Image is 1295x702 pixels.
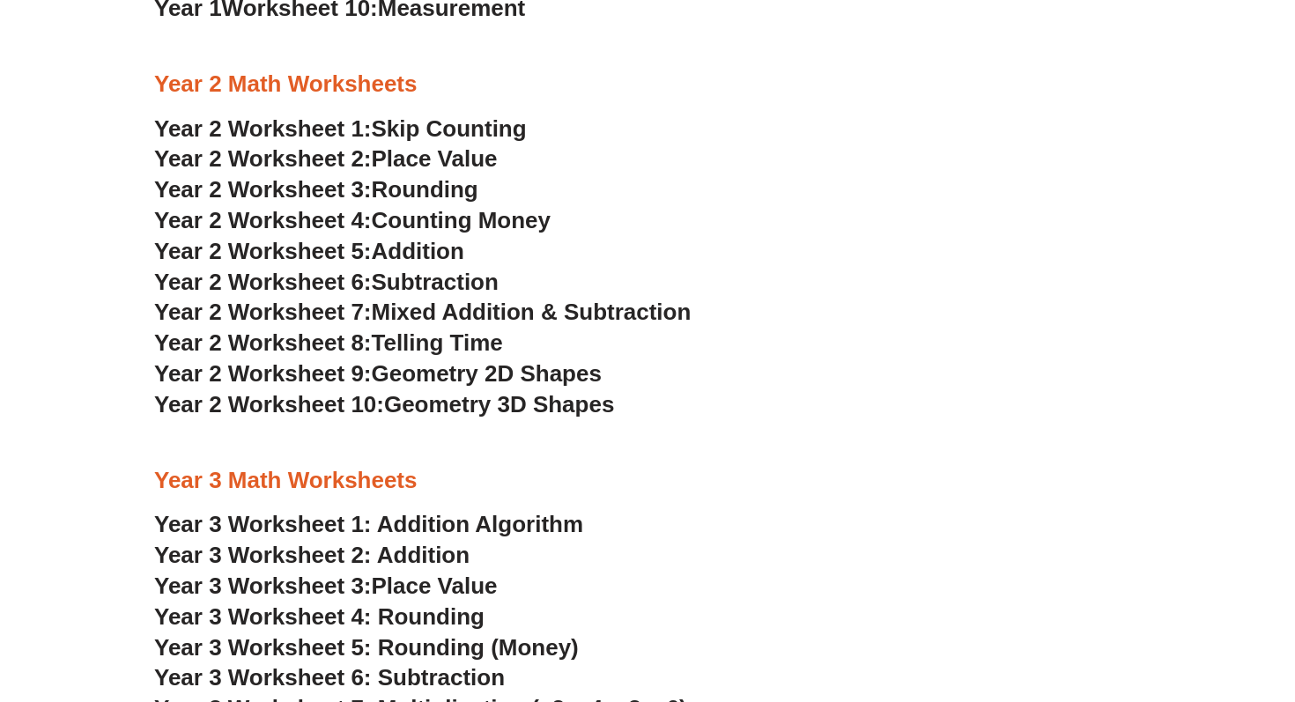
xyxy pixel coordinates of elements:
[154,664,505,691] a: Year 3 Worksheet 6: Subtraction
[372,360,602,387] span: Geometry 2D Shapes
[154,603,485,630] a: Year 3 Worksheet 4: Rounding
[372,176,478,203] span: Rounding
[154,238,464,264] a: Year 2 Worksheet 5:Addition
[372,115,527,142] span: Skip Counting
[993,503,1295,702] iframe: Chat Widget
[154,70,1141,100] h3: Year 2 Math Worksheets
[154,542,470,568] a: Year 3 Worksheet 2: Addition
[372,573,498,599] span: Place Value
[154,391,384,418] span: Year 2 Worksheet 10:
[372,269,499,295] span: Subtraction
[154,145,372,172] span: Year 2 Worksheet 2:
[154,269,499,295] a: Year 2 Worksheet 6:Subtraction
[372,299,692,325] span: Mixed Addition & Subtraction
[372,207,551,233] span: Counting Money
[154,238,372,264] span: Year 2 Worksheet 5:
[384,391,614,418] span: Geometry 3D Shapes
[154,145,498,172] a: Year 2 Worksheet 2:Place Value
[154,115,527,142] a: Year 2 Worksheet 1:Skip Counting
[372,238,464,264] span: Addition
[154,634,579,661] a: Year 3 Worksheet 5: Rounding (Money)
[154,176,372,203] span: Year 2 Worksheet 3:
[154,391,614,418] a: Year 2 Worksheet 10:Geometry 3D Shapes
[154,207,372,233] span: Year 2 Worksheet 4:
[154,176,478,203] a: Year 2 Worksheet 3:Rounding
[154,360,602,387] a: Year 2 Worksheet 9:Geometry 2D Shapes
[154,115,372,142] span: Year 2 Worksheet 1:
[154,329,503,356] a: Year 2 Worksheet 8:Telling Time
[154,207,551,233] a: Year 2 Worksheet 4:Counting Money
[154,299,372,325] span: Year 2 Worksheet 7:
[154,466,1141,496] h3: Year 3 Math Worksheets
[154,269,372,295] span: Year 2 Worksheet 6:
[154,511,583,537] a: Year 3 Worksheet 1: Addition Algorithm
[154,573,372,599] span: Year 3 Worksheet 3:
[154,299,691,325] a: Year 2 Worksheet 7:Mixed Addition & Subtraction
[154,573,498,599] a: Year 3 Worksheet 3:Place Value
[154,329,372,356] span: Year 2 Worksheet 8:
[372,329,503,356] span: Telling Time
[154,360,372,387] span: Year 2 Worksheet 9:
[372,145,498,172] span: Place Value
